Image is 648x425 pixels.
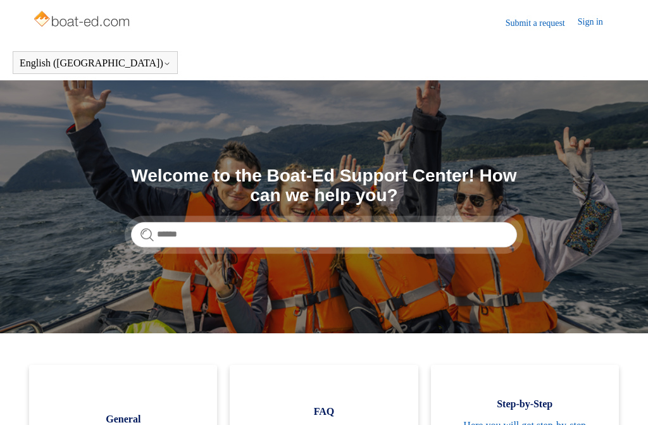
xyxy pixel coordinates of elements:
h1: Welcome to the Boat-Ed Support Center! How can we help you? [131,166,517,206]
span: FAQ [249,404,399,419]
a: Sign in [578,15,616,30]
input: Search [131,222,517,247]
span: Step-by-Step [450,397,600,412]
img: Boat-Ed Help Center home page [32,8,133,33]
a: Submit a request [506,16,578,30]
button: English ([GEOGRAPHIC_DATA]) [20,58,171,69]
